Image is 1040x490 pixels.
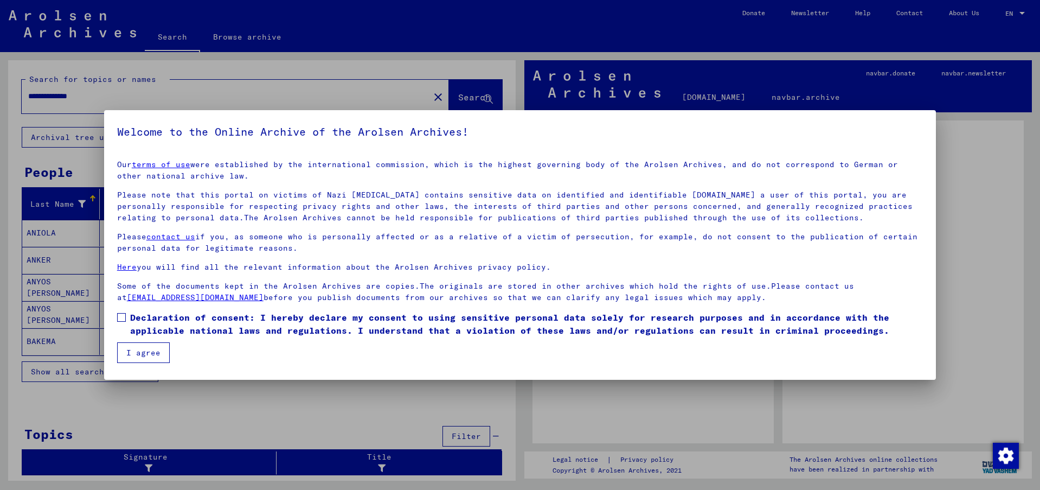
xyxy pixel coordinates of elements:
h5: Welcome to the Online Archive of the Arolsen Archives! [117,123,923,141]
p: Please if you, as someone who is personally affected or as a relative of a victim of persecution,... [117,231,923,254]
img: Change consent [993,443,1019,469]
p: Please note that this portal on victims of Nazi [MEDICAL_DATA] contains sensitive data on identif... [117,189,923,224]
a: terms of use [132,160,190,169]
button: I agree [117,342,170,363]
a: Here [117,262,137,272]
span: Declaration of consent: I hereby declare my consent to using sensitive personal data solely for r... [130,311,923,337]
p: Some of the documents kept in the Arolsen Archives are copies.The originals are stored in other a... [117,281,923,303]
a: contact us [146,232,195,241]
a: [EMAIL_ADDRESS][DOMAIN_NAME] [127,292,264,302]
p: you will find all the relevant information about the Arolsen Archives privacy policy. [117,262,923,273]
p: Our were established by the international commission, which is the highest governing body of the ... [117,159,923,182]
